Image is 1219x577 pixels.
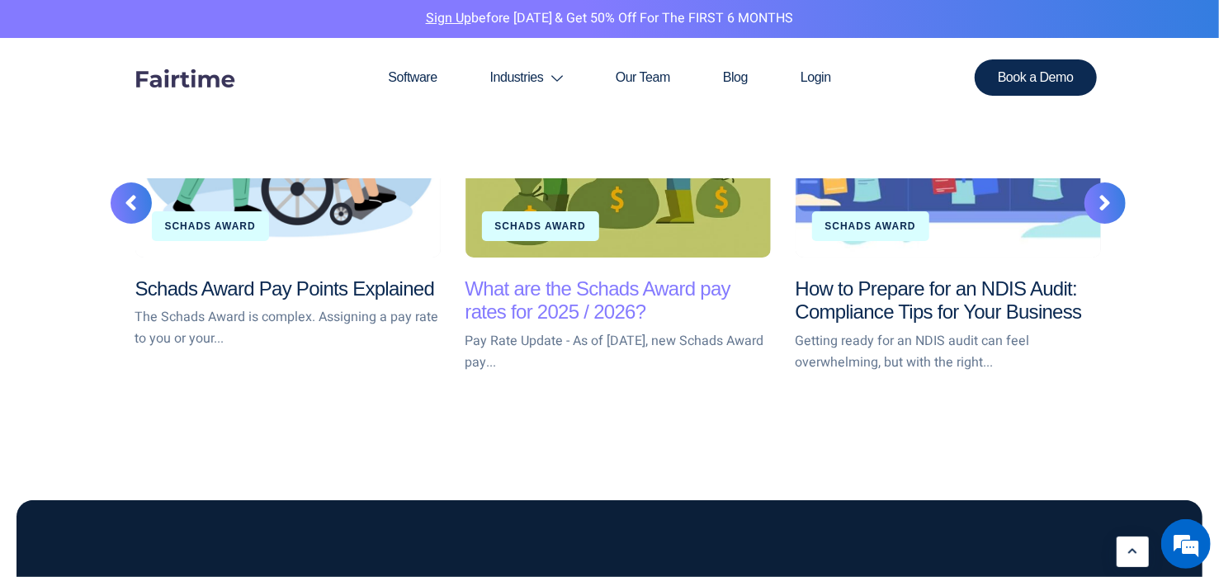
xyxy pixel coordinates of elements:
a: Blog [697,38,774,117]
a: Book a Demo [975,59,1097,96]
a: Schads Award [495,220,586,232]
div: If you need to classify a SCHADS Award employee you have come to the right place! There are 3 qui... [33,262,266,335]
span: Welcome to Fairtime! [33,221,151,239]
a: Our Team [589,38,697,117]
a: Software [361,38,463,117]
a: Schads Award [825,220,916,232]
a: How to Prepare for an NDIS Audit: Compliance Tips for Your Business [796,277,1082,324]
a: Login [774,38,858,117]
div: Minimize live chat window [271,8,310,48]
a: Sign Up [426,8,471,28]
div: SCHADS Classification Tool [28,195,158,208]
p: Pay Rate Update - As of [DATE], new Schads Award pay... [465,331,771,373]
span: Book a Demo [998,71,1074,84]
p: The Schads Award is complex. Assigning a pay rate to you or your... [135,307,441,349]
div: Get Started [36,348,129,379]
textarea: Choose an option [8,423,314,482]
p: before [DATE] & Get 50% Off for the FIRST 6 MONTHS [12,8,1207,30]
div: 1:12 PM [21,215,163,246]
p: Getting ready for an NDIS audit can feel overwhelming, but with the right... [796,331,1101,373]
a: What are the Schads Award pay rates for 2025 / 2026? [465,277,731,324]
div: SCHADS Classification Tool [86,92,277,115]
a: Learn More [1117,537,1149,567]
a: Industries [464,38,589,117]
a: Schads Award Pay Points Explained [135,277,435,300]
a: Schads Award [165,220,256,232]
